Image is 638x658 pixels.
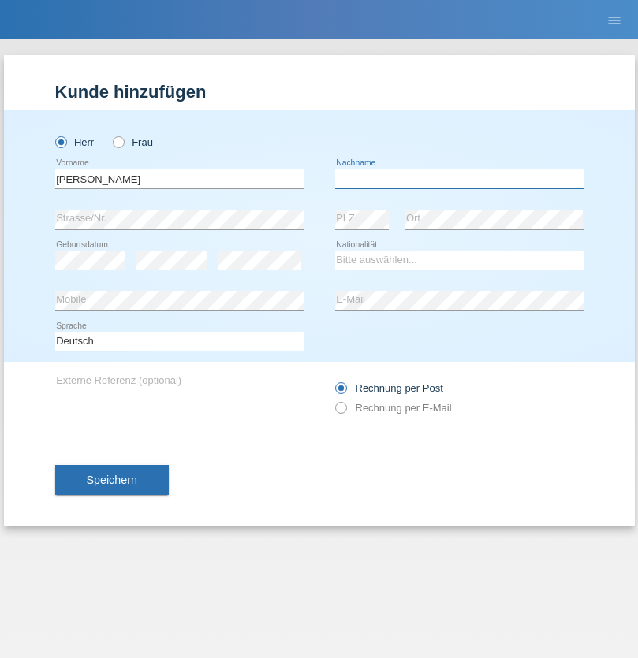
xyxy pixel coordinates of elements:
input: Rechnung per E-Mail [335,402,345,422]
h1: Kunde hinzufügen [55,82,584,102]
label: Rechnung per E-Mail [335,402,452,414]
a: menu [599,15,630,24]
button: Speichern [55,465,169,495]
span: Speichern [87,474,137,486]
input: Herr [55,136,65,147]
input: Frau [113,136,123,147]
input: Rechnung per Post [335,382,345,402]
label: Rechnung per Post [335,382,443,394]
i: menu [606,13,622,28]
label: Frau [113,136,153,148]
label: Herr [55,136,95,148]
